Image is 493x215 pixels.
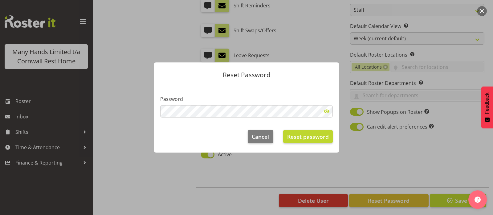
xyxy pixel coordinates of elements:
span: Reset password [287,133,329,141]
span: Feedback [484,93,490,114]
p: Reset Password [160,72,333,78]
label: Password [160,95,333,103]
span: Cancel [252,133,269,141]
button: Reset password [283,130,333,143]
img: help-xxl-2.png [475,197,481,203]
button: Feedback - Show survey [481,86,493,128]
button: Cancel [248,130,273,143]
